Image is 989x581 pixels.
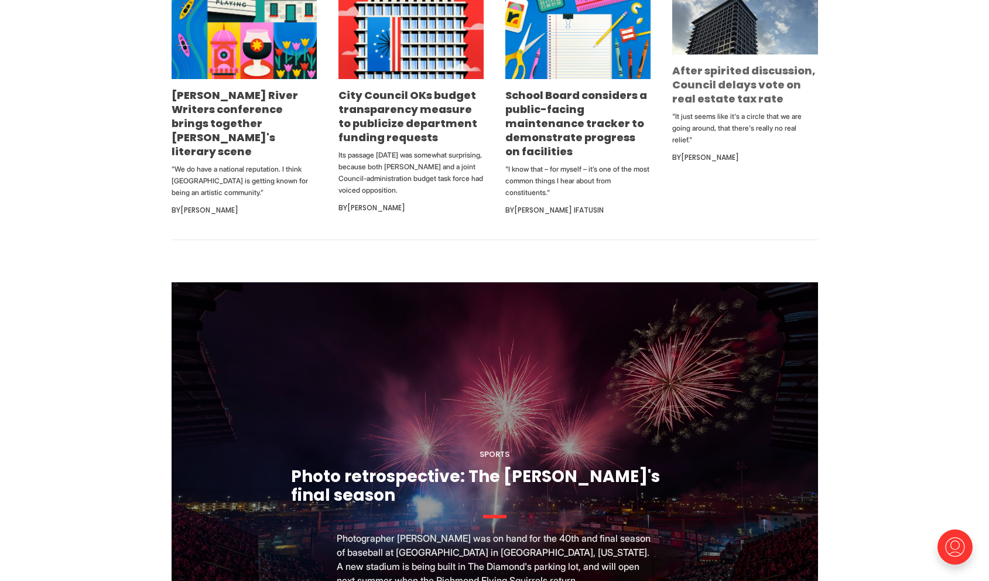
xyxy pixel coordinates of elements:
[672,111,817,146] p: "It just seems like it's a circle that we are going around, that there's really no real relief."
[505,203,651,217] div: By
[480,449,509,460] a: Sports
[514,205,604,215] a: [PERSON_NAME] Ifatusin
[172,203,317,217] div: By
[180,205,238,215] a: [PERSON_NAME]
[338,88,477,145] a: City Council OKs budget transparency measure to publicize department funding requests
[347,203,405,213] a: [PERSON_NAME]
[338,201,484,215] div: By
[672,151,817,165] div: By
[928,524,989,581] iframe: portal-trigger
[681,152,739,162] a: [PERSON_NAME]
[338,149,484,196] p: Its passage [DATE] was somewhat surprising, because both [PERSON_NAME] and a joint Council-admini...
[505,88,647,159] a: School Board considers a public-facing maintenance tracker to demonstrate progress on facilities
[172,163,317,199] p: “We do have a national reputation. I think [GEOGRAPHIC_DATA] is getting known for being an artist...
[291,465,660,507] a: Photo retrospective: The [PERSON_NAME]'s final season
[672,63,816,106] a: After spirited discussion, Council delays vote on real estate tax rate
[505,163,651,199] p: "I know that – for myself – it’s one of the most common things I hear about from constituents."
[172,88,298,159] a: [PERSON_NAME] River Writers conference brings together [PERSON_NAME]'s literary scene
